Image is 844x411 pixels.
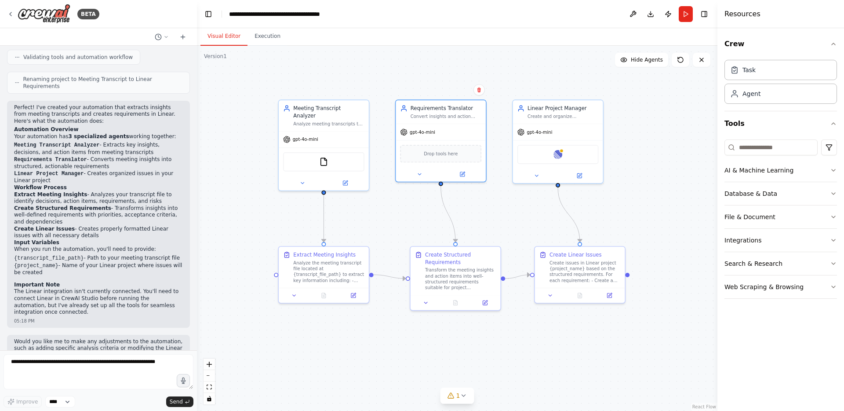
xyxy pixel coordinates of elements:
div: Convert insights and action items from meeting analysis into well-structured requirements and spe... [411,114,481,119]
button: fit view [204,382,215,393]
div: Requirements TranslatorConvert insights and action items from meeting analysis into well-structur... [395,99,487,182]
p: Would you like me to make any adjustments to the automation, such as adding specific analysis cri... [14,338,183,359]
strong: Automation Overview [14,126,78,132]
p: Your automation has working together: [14,133,183,140]
div: Meeting Transcript AnalyzerAnalyze meeting transcripts to extract key insights, decisions, action... [278,99,369,191]
li: - Path to your meeting transcript file [14,255,183,262]
div: Create Linear IssuesCreate issues in Linear project {project_name} based on the structured requir... [534,246,626,304]
button: Open in side panel [324,179,366,187]
button: Execution [247,27,287,46]
button: Hide right sidebar [698,8,710,20]
button: zoom in [204,359,215,370]
p: When you run the automation, you'll need to provide: [14,246,183,253]
strong: Important Note [14,282,60,288]
button: No output available [440,298,471,307]
button: Open in side panel [341,291,366,300]
button: toggle interactivity [204,393,215,404]
div: Extract Meeting Insights [293,251,356,259]
button: Tools [724,111,837,136]
img: Linear [553,150,562,159]
button: Improve [4,396,42,407]
button: Search & Research [724,252,837,275]
button: Switch to previous chat [151,32,172,42]
g: Edge from e6e499a7-d877-4f8b-826d-99229a85b275 to 502fbb78-6761-4aa7-bbb6-29c7af8b7c54 [374,271,406,282]
span: gpt-4o-mini [527,129,552,135]
button: File & Document [724,205,837,228]
button: zoom out [204,370,215,382]
g: Edge from f3cb8d8c-b557-4df0-943d-fb59abd81bb6 to 502fbb78-6761-4aa7-bbb6-29c7af8b7c54 [437,186,459,242]
button: Send [166,396,193,407]
a: React Flow attribution [692,404,716,409]
code: {transcript_file_path} [14,255,84,261]
button: Visual Editor [200,27,247,46]
div: BETA [77,9,99,19]
div: Create Structured RequirementsTransform the meeting insights and action items into well-structure... [410,246,501,311]
button: Open in side panel [441,170,483,179]
h4: Resources [724,9,760,19]
li: - Converts meeting insights into structured, actionable requirements [14,156,183,170]
button: Hide left sidebar [202,8,215,20]
div: Extract Meeting InsightsAnalyze the meeting transcript file located at {transcript_file_path} to ... [278,246,369,304]
g: Edge from 39383563-d150-4b39-a2e3-72883ff3f5af to e6e499a7-d877-4f8b-826d-99229a85b275 [320,187,327,242]
div: Create Structured Requirements [425,251,496,266]
button: Hide Agents [615,53,668,67]
code: {project_name} [14,263,58,269]
g: Edge from 502fbb78-6761-4aa7-bbb6-29c7af8b7c54 to 48442af0-643b-4a92-a5d3-5b668734d5c2 [505,271,530,282]
strong: Create Linear Issues [14,226,75,232]
button: No output available [564,291,595,300]
button: Start a new chat [176,32,190,42]
div: Linear Project Manager [527,105,598,112]
div: Meeting Transcript Analyzer [293,105,364,119]
strong: Extract Meeting Insights [14,191,87,198]
p: Perfect! I've created your automation that extracts insights from meeting transcripts and creates... [14,104,183,125]
div: Requirements Translator [411,105,481,112]
code: Meeting Transcript Analyzer [14,142,99,148]
button: Integrations [724,229,837,252]
strong: 3 specialized agents [69,133,129,139]
span: Improve [16,398,38,405]
div: Crew [724,56,837,111]
li: - Creates properly formatted Linear issues with all necessary details [14,226,183,239]
li: - Creates organized issues in your Linear project [14,170,183,184]
div: Create and organize requirements in Linear by converting structured requirements into properly fo... [527,114,598,119]
button: 1 [440,388,474,404]
button: Open in side panel [473,298,498,307]
div: Create issues in Linear project {project_name} based on the structured requirements. For each req... [549,260,620,283]
button: Click to speak your automation idea [177,374,190,387]
g: Edge from bb0c1a7b-4d87-4d7b-84d1-3d7d2c199522 to 48442af0-643b-4a92-a5d3-5b668734d5c2 [554,187,584,242]
code: Linear Project Manager [14,171,84,177]
div: Version 1 [204,53,227,60]
button: No output available [308,291,339,300]
code: Requirements Translator [14,157,87,163]
strong: Create Structured Requirements [14,205,111,211]
span: gpt-4o-mini [293,136,318,142]
button: Open in side panel [597,291,622,300]
strong: Workflow Process [14,184,67,191]
button: Delete node [473,84,485,95]
span: Send [170,398,183,405]
span: Drop tools here [424,150,458,158]
nav: breadcrumb [229,10,328,18]
button: Web Scraping & Browsing [724,275,837,298]
li: - Name of your Linear project where issues will be created [14,262,183,276]
button: Crew [724,32,837,56]
p: The Linear integration isn't currently connected. You'll need to connect Linear in CrewAI Studio ... [14,288,183,316]
li: - Analyzes your transcript file to identify decisions, action items, requirements, and risks [14,191,183,205]
div: 05:18 PM [14,318,183,324]
button: Database & Data [724,182,837,205]
button: Open in side panel [559,171,600,180]
div: Linear Project ManagerCreate and organize requirements in Linear by converting structured require... [512,99,604,183]
div: React Flow controls [204,359,215,404]
div: Create Linear Issues [549,251,602,259]
span: 1 [456,391,460,400]
div: Analyze meeting transcripts to extract key insights, decisions, action items, and requirements. T... [293,121,364,127]
img: FileReadTool [319,158,328,166]
div: Tools [724,136,837,306]
span: Hide Agents [631,56,663,63]
span: gpt-4o-mini [410,129,435,135]
div: Analyze the meeting transcript file located at {transcript_file_path} to extract key information ... [293,260,364,283]
div: Task [742,66,756,74]
span: Renaming project to Meeting Transcript to Linear Requirements [23,76,182,90]
li: - Transforms insights into well-defined requirements with priorities, acceptance criteria, and de... [14,205,183,226]
strong: Input Variables [14,239,59,246]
